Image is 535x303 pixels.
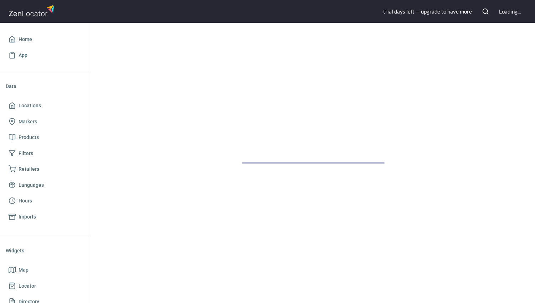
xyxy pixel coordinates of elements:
[19,117,37,126] span: Markers
[19,266,29,274] span: Map
[19,165,39,174] span: Retailers
[6,177,85,193] a: Languages
[6,31,85,47] a: Home
[6,114,85,130] a: Markers
[19,196,32,205] span: Hours
[499,8,521,15] div: Loading...
[19,51,27,60] span: App
[19,35,32,44] span: Home
[6,78,85,95] li: Data
[6,161,85,177] a: Retailers
[6,98,85,114] a: Locations
[6,278,85,294] a: Locator
[383,8,472,15] div: trial day s left — upgrade to have more
[6,145,85,161] a: Filters
[6,262,85,278] a: Map
[19,149,33,158] span: Filters
[19,133,39,142] span: Products
[6,242,85,259] li: Widgets
[9,3,56,18] img: zenlocator
[6,193,85,209] a: Hours
[19,282,36,291] span: Locator
[19,212,36,221] span: Imports
[6,209,85,225] a: Imports
[478,4,493,19] button: Search
[6,47,85,63] a: App
[19,101,41,110] span: Locations
[19,181,44,190] span: Languages
[6,129,85,145] a: Products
